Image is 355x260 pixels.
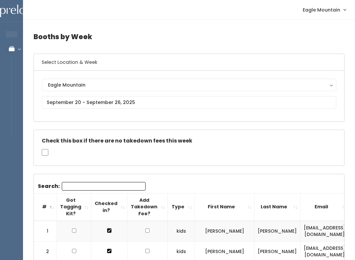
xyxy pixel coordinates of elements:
[42,79,336,91] button: Eagle Mountain
[42,96,336,109] input: September 20 - September 26, 2025
[34,193,57,221] th: #: activate to sort column descending
[254,221,300,242] td: [PERSON_NAME]
[34,28,344,46] h4: Booths by Week
[62,182,146,191] input: Search:
[48,81,330,89] div: Eagle Mountain
[91,193,128,221] th: Checked in?: activate to sort column ascending
[296,3,352,17] a: Eagle Mountain
[254,193,300,221] th: Last Name: activate to sort column ascending
[300,221,349,242] td: [EMAIL_ADDRESS][DOMAIN_NAME]
[195,221,254,242] td: [PERSON_NAME]
[303,6,340,13] span: Eagle Mountain
[38,182,146,191] label: Search:
[34,221,57,242] td: 1
[168,221,195,242] td: kids
[34,54,344,71] h6: Select Location & Week
[128,193,168,221] th: Add Takedown Fee?: activate to sort column ascending
[168,193,195,221] th: Type: activate to sort column ascending
[57,193,91,221] th: Got Tagging Kit?: activate to sort column ascending
[300,193,349,221] th: Email: activate to sort column ascending
[42,138,336,144] h5: Check this box if there are no takedown fees this week
[195,193,254,221] th: First Name: activate to sort column ascending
